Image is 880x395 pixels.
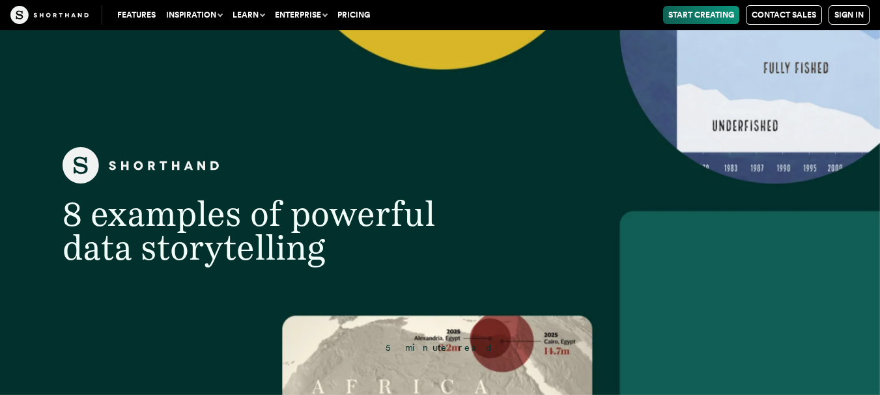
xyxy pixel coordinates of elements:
[270,6,332,24] button: Enterprise
[829,5,870,25] a: Sign in
[332,6,375,24] a: Pricing
[112,6,161,24] a: Features
[386,342,494,353] span: 5 minute read
[746,5,822,25] a: Contact Sales
[663,6,739,24] a: Start Creating
[10,6,89,24] img: The Craft
[63,193,435,268] span: 8 examples of powerful data storytelling
[161,6,227,24] button: Inspiration
[227,6,270,24] button: Learn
